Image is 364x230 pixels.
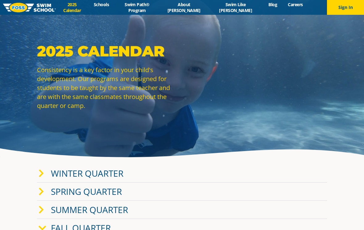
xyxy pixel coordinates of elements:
[263,2,283,7] a: Blog
[160,2,208,13] a: About [PERSON_NAME]
[208,2,263,13] a: Swim Like [PERSON_NAME]
[51,186,122,197] a: Spring Quarter
[56,2,88,13] a: 2025 Calendar
[283,2,308,7] a: Careers
[3,3,56,12] img: FOSS Swim School Logo
[114,2,160,13] a: Swim Path® Program
[51,167,123,179] a: Winter Quarter
[88,2,114,7] a: Schools
[37,65,179,110] p: Consistency is a key factor in your child's development. Our programs are designed for students t...
[37,42,164,60] strong: 2025 Calendar
[51,204,128,216] a: Summer Quarter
